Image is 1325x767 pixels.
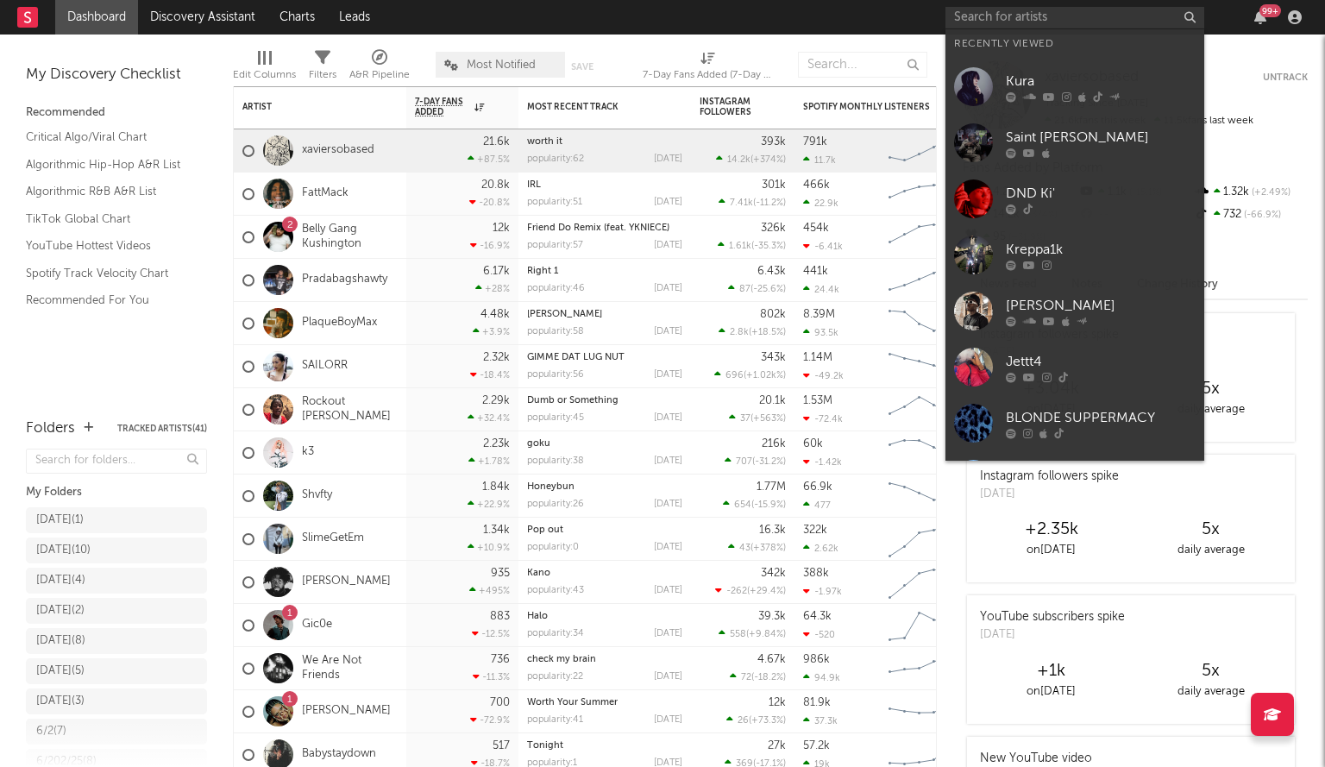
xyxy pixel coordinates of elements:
div: Kreppa1k [1006,239,1196,260]
a: Spotify Track Velocity Chart [26,264,190,283]
a: TikTok Global Chart [26,210,190,229]
span: 87 [739,285,750,294]
div: Recommended [26,103,207,123]
div: ( ) [729,412,786,424]
div: ( ) [730,671,786,682]
div: -72.4k [803,413,843,424]
a: [DATE](1) [26,507,207,533]
div: -20.8 % [469,197,510,208]
div: 1.84k [482,481,510,493]
div: Saint [PERSON_NAME] [1006,127,1196,148]
div: [DATE] [654,456,682,466]
svg: Chart title [881,475,958,518]
a: check my brain [527,655,596,664]
div: DND Ki' [1006,183,1196,204]
div: 342k [761,568,786,579]
div: 1.34k [483,525,510,536]
div: A&R Pipeline [349,43,410,93]
div: [DATE] [654,154,682,164]
div: 93.5k [803,327,838,338]
div: +22.9 % [468,499,510,510]
span: +9.84 % [749,630,783,639]
div: Dumb or Something [527,396,682,406]
div: YouTube subscribers spike [980,608,1125,626]
div: popularity: 0 [527,543,579,552]
div: [DATE] [980,486,1119,503]
div: -520 [803,629,835,640]
div: 301k [762,179,786,191]
div: 1.77M [757,481,786,493]
div: 736 [491,654,510,665]
div: ( ) [728,542,786,553]
a: [DATE](3) [26,688,207,714]
span: -25.6 % [753,285,783,294]
div: +1.78 % [468,456,510,467]
a: [DATE](2) [26,598,207,624]
div: Friend Do Remix (feat. YKNIECE) [527,223,682,233]
div: 60k [803,438,823,450]
div: 57.2k [803,740,830,751]
span: 14.2k [727,155,750,165]
div: Instagram Followers [700,97,760,117]
div: -12.5 % [472,628,510,639]
div: 477 [803,500,831,511]
div: GIMME DAT LUG NUT [527,353,682,362]
span: -31.2 % [755,457,783,467]
a: 6/2(7) [26,719,207,745]
span: 1.61k [729,242,751,251]
div: [DATE] [654,198,682,207]
span: +374 % [753,155,783,165]
span: +563 % [753,414,783,424]
div: +87.5 % [468,154,510,165]
div: 24.4k [803,284,839,295]
div: ( ) [714,369,786,380]
div: 11.7k [803,154,836,166]
div: 22.9k [803,198,838,209]
div: Pop out [527,525,682,535]
div: 5 x [1131,519,1290,540]
span: 72 [741,673,751,682]
a: Babystaydown [302,747,376,762]
div: daily average [1131,399,1290,420]
span: -18.2 % [754,673,783,682]
a: [PERSON_NAME] [302,704,391,719]
div: My Discovery Checklist [26,65,207,85]
div: Jettt4 [1006,351,1196,372]
span: 43 [739,544,750,553]
div: [DATE] [654,413,682,423]
div: Right 1 [527,267,682,276]
div: -1.97k [803,586,842,597]
a: Kura [945,59,1204,115]
input: Search for folders... [26,449,207,474]
div: 20.1k [759,395,786,406]
div: 441k [803,266,828,277]
div: 322k [803,525,827,536]
div: 2.23k [483,438,510,450]
div: [DATE] ( 3 ) [36,691,85,712]
span: +73.3 % [751,716,783,726]
div: 39.3k [758,611,786,622]
div: popularity: 41 [527,715,583,725]
a: worth it [527,137,562,147]
a: [PERSON_NAME] [302,575,391,589]
svg: Chart title [881,259,958,302]
div: daily average [1131,540,1290,561]
a: Pradabagshawty [302,273,387,287]
div: [DATE] [654,672,682,682]
div: ( ) [716,154,786,165]
a: Algorithmic R&B A&R List [26,182,190,201]
div: 7-Day Fans Added (7-Day Fans Added) [643,65,772,85]
div: Recently Viewed [954,34,1196,54]
div: Yea Yea [527,310,682,319]
a: Pop out [527,525,563,535]
div: 393k [761,136,786,148]
div: [PERSON_NAME] [1006,295,1196,316]
a: Halo [527,612,548,621]
a: Kano [527,569,550,578]
div: My Folders [26,482,207,503]
div: [DATE] ( 10 ) [36,540,91,561]
div: +495 % [469,585,510,596]
div: popularity: 45 [527,413,584,423]
span: +1.02k % [746,371,783,380]
div: -6.41k [803,241,843,252]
